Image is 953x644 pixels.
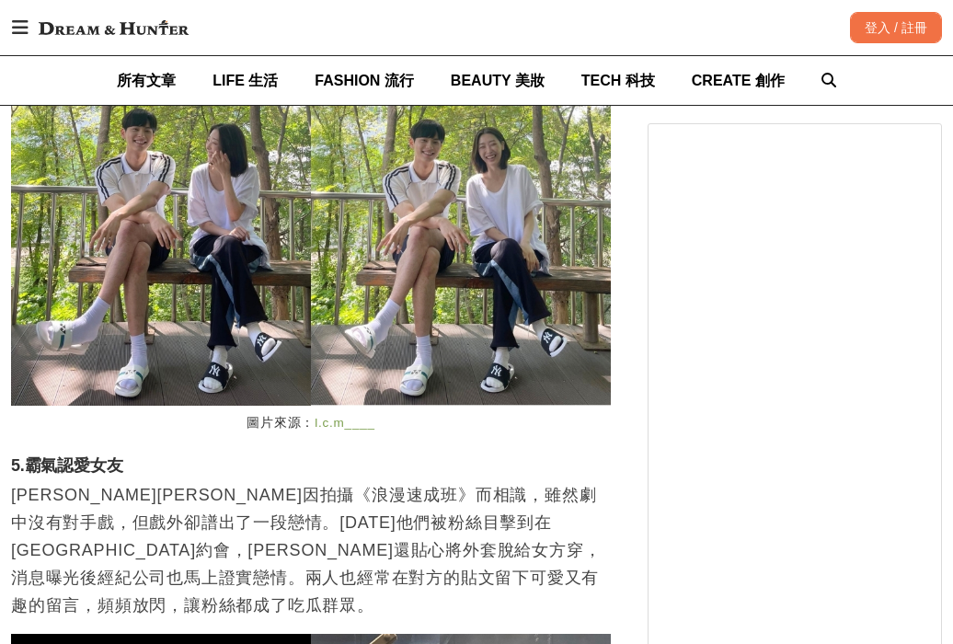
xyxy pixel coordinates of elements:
[315,73,414,88] span: FASHION 流行
[315,56,414,105] a: FASHION 流行
[212,73,278,88] span: LIFE 生活
[11,456,123,475] strong: 5.霸氣認愛女友
[692,73,785,88] span: CREATE 創作
[692,56,785,105] a: CREATE 創作
[451,73,545,88] span: BEAUTY 美妝
[850,12,942,43] div: 登入 / 註冊
[11,1,611,406] img: Netflix《暴君的廚師》６點認識李彩玟，小宋江！張員瑛的「螢幕情侶」！加碼《暴君的廚師》４個幕後小故事
[212,56,278,105] a: LIFE 生活
[117,56,176,105] a: 所有文章
[11,481,611,619] p: [PERSON_NAME][PERSON_NAME]因拍攝《浪漫速成班》而相識，雖然劇中沒有對手戲，但戲外卻譜出了一段戀情。[DATE]他們被粉絲目擊到在[GEOGRAPHIC_DATA]約會，...
[451,56,545,105] a: BEAUTY 美妝
[581,56,655,105] a: TECH 科技
[581,73,655,88] span: TECH 科技
[117,73,176,88] span: 所有文章
[11,406,611,442] figcaption: 圖片來源：
[315,416,375,430] a: l.c.m____
[29,11,198,44] img: Dream & Hunter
